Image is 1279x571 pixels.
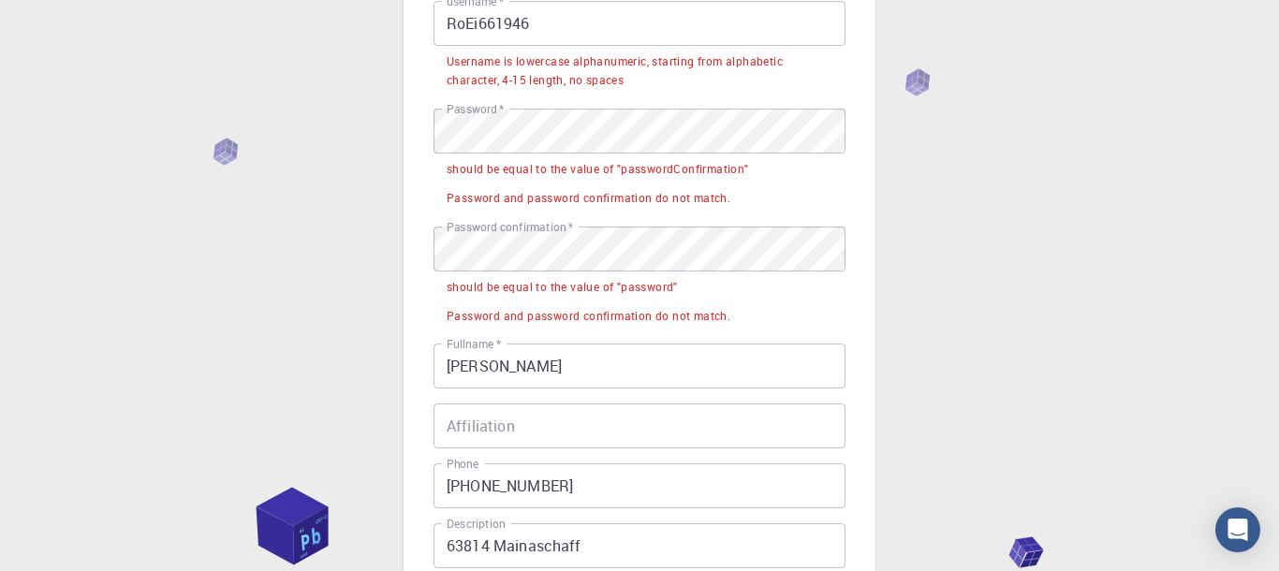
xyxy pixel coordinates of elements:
[447,456,478,472] label: Phone
[447,307,730,326] div: Password and password confirmation do not match.
[447,516,506,532] label: Description
[447,219,573,235] label: Password confirmation
[447,101,504,117] label: Password
[447,278,678,297] div: should be equal to the value of "password"
[447,160,749,179] div: should be equal to the value of "passwordConfirmation"
[447,189,730,208] div: Password and password confirmation do not match.
[1215,507,1260,552] div: Open Intercom Messenger
[447,52,832,90] div: Username is lowercase alphanumeric, starting from alphabetic character, 4-15 length, no spaces
[447,336,501,352] label: Fullname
